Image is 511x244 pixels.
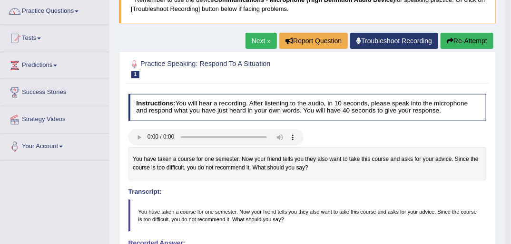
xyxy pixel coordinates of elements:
[128,147,487,180] div: You have taken a course for one semester. Now your friend tells you they also want to take this c...
[136,100,175,107] b: Instructions:
[128,199,487,232] blockquote: You have taken a course for one semester. Now your friend tells you they also want to take this c...
[128,94,487,121] h4: You will hear a recording. After listening to the audio, in 10 seconds, please speak into the mic...
[0,133,109,157] a: Your Account
[350,33,438,49] a: Troubleshoot Recording
[131,71,140,78] span: 1
[128,58,351,78] h2: Practice Speaking: Respond To A Situation
[279,33,348,49] button: Report Question
[0,52,109,76] a: Predictions
[441,33,493,49] button: Re-Attempt
[0,106,109,130] a: Strategy Videos
[0,79,109,103] a: Success Stories
[246,33,277,49] a: Next »
[0,25,109,49] a: Tests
